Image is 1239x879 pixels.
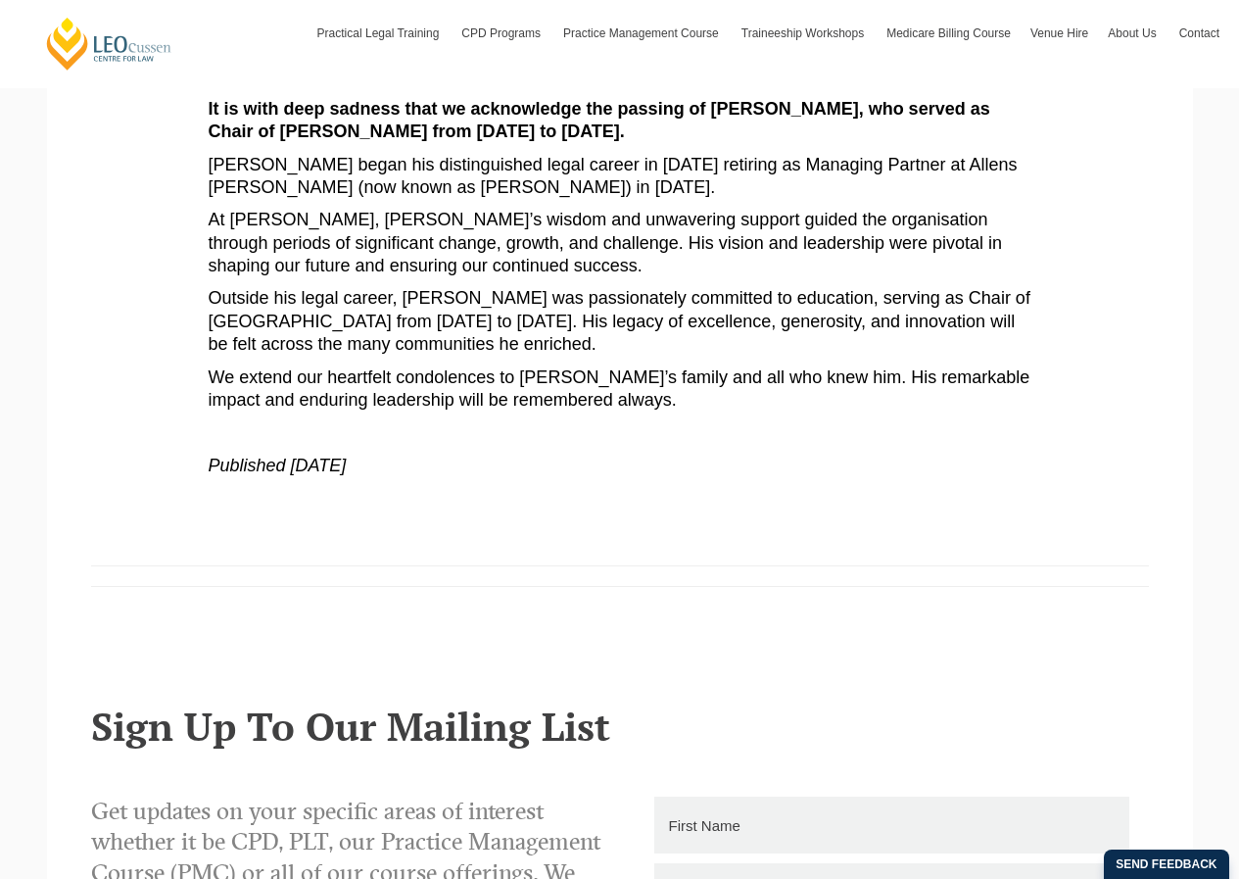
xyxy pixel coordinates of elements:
p: Outside his legal career, [PERSON_NAME] was passionately committed to education, serving as Chair... [209,287,1031,356]
a: CPD Programs [452,5,553,62]
a: Venue Hire [1021,5,1098,62]
a: Practice Management Course [553,5,732,62]
a: About Us [1098,5,1168,62]
a: Traineeship Workshops [732,5,877,62]
em: Published [DATE] [209,456,347,475]
a: [PERSON_NAME] Centre for Law [44,16,174,72]
p: We extend our heartfelt condolences to [PERSON_NAME]’s family and all who knew him. His remarkabl... [209,366,1031,413]
a: Practical Legal Training [308,5,453,62]
a: Medicare Billing Course [877,5,1021,62]
h2: Sign Up To Our Mailing List [91,705,1149,748]
input: First Name [654,797,1129,854]
p: At [PERSON_NAME], [PERSON_NAME]’s wisdom and unwavering support guided the organisation through p... [209,209,1031,277]
a: Contact [1169,5,1229,62]
strong: It is with deep sadness that we acknowledge the passing of [PERSON_NAME], who served as Chair of ... [209,99,990,141]
p: [PERSON_NAME] began his distinguished legal career in [DATE] retiring as Managing Partner at Alle... [209,154,1031,200]
iframe: LiveChat chat widget [798,374,1190,830]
